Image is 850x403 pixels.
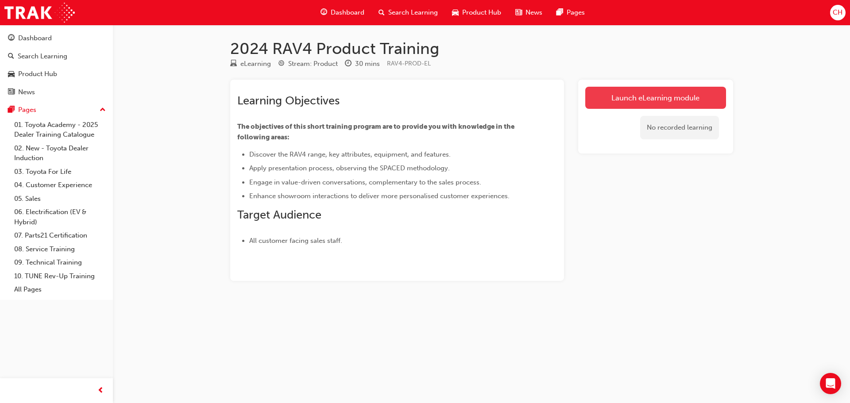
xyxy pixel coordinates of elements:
span: Search Learning [388,8,438,18]
a: 05. Sales [11,192,109,206]
a: 08. Service Training [11,242,109,256]
a: Search Learning [4,48,109,65]
span: pages-icon [8,106,15,114]
a: Dashboard [4,30,109,46]
span: Target Audience [237,208,321,222]
span: pages-icon [556,7,563,18]
a: 09. Technical Training [11,256,109,269]
div: Product Hub [18,69,57,79]
span: guage-icon [321,7,327,18]
span: Learning resource code [387,60,431,67]
span: car-icon [452,7,459,18]
a: 04. Customer Experience [11,178,109,192]
span: news-icon [8,88,15,96]
a: search-iconSearch Learning [371,4,445,22]
div: Stream [278,58,338,69]
div: Pages [18,105,36,115]
div: eLearning [240,59,271,69]
span: Learning Objectives [237,94,340,107]
button: Pages [4,102,109,118]
span: Apply presentation process, observing the SPACED methodology. [249,164,450,172]
a: guage-iconDashboard [313,4,371,22]
span: guage-icon [8,35,15,42]
span: up-icon [100,104,106,116]
span: All customer facing sales staff. [249,237,342,245]
span: Pages [567,8,585,18]
span: prev-icon [97,385,104,396]
span: Enhance showroom interactions to deliver more personalised customer experiences. [249,192,510,200]
span: News [525,8,542,18]
span: Engage in value-driven conversations, complementary to the sales process. [249,178,481,186]
a: pages-iconPages [549,4,592,22]
div: News [18,87,35,97]
span: search-icon [8,53,14,61]
span: Product Hub [462,8,501,18]
div: No recorded learning [640,116,719,139]
a: car-iconProduct Hub [445,4,508,22]
span: target-icon [278,60,285,68]
a: Launch eLearning module [585,87,726,109]
span: The objectives of this short training program are to provide you with knowledge in the following ... [237,123,516,141]
div: Open Intercom Messenger [820,373,841,394]
div: Search Learning [18,51,67,61]
a: news-iconNews [508,4,549,22]
a: 02. New - Toyota Dealer Induction [11,142,109,165]
button: CH [830,5,846,20]
img: Trak [4,3,75,23]
span: learningResourceType_ELEARNING-icon [230,60,237,68]
a: All Pages [11,283,109,296]
div: Stream: Product [288,59,338,69]
button: DashboardSearch LearningProduct HubNews [4,28,109,102]
a: News [4,84,109,100]
span: Dashboard [331,8,364,18]
a: 06. Electrification (EV & Hybrid) [11,205,109,229]
div: 30 mins [355,59,380,69]
span: Discover the RAV4 range, key attributes, equipment, and features. [249,150,451,158]
span: news-icon [515,7,522,18]
span: car-icon [8,70,15,78]
a: 01. Toyota Academy - 2025 Dealer Training Catalogue [11,118,109,142]
div: Dashboard [18,33,52,43]
span: CH [833,8,842,18]
div: Duration [345,58,380,69]
div: Type [230,58,271,69]
a: 10. TUNE Rev-Up Training [11,269,109,283]
a: 07. Parts21 Certification [11,229,109,242]
a: 03. Toyota For Life [11,165,109,179]
h1: 2024 RAV4 Product Training [230,39,733,58]
span: clock-icon [345,60,352,68]
span: search-icon [379,7,385,18]
a: Product Hub [4,66,109,82]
